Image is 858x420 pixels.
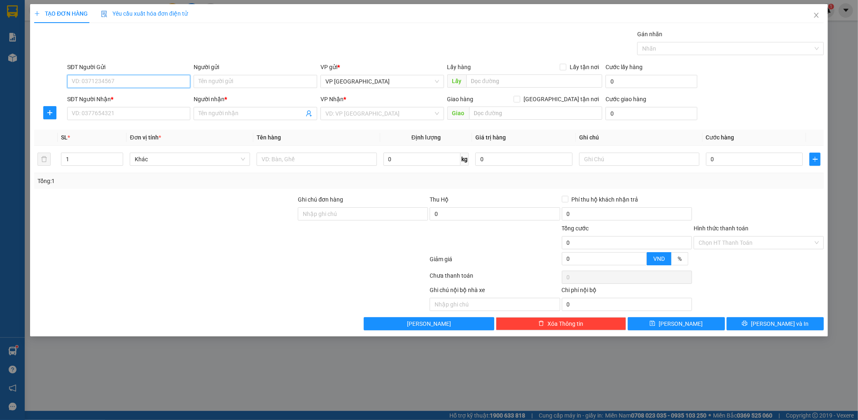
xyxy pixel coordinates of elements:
[637,31,662,37] label: Gán nhãn
[809,153,821,166] button: plus
[606,75,697,88] input: Cước lấy hàng
[606,107,697,120] input: Cước giao hàng
[547,319,583,328] span: Xóa Thông tin
[37,153,51,166] button: delete
[628,317,725,330] button: save[PERSON_NAME]
[194,63,317,72] div: Người gửi
[306,110,312,117] span: user-add
[34,10,88,17] span: TẠO ĐƠN HÀNG
[320,96,344,102] span: VP Nhận
[101,10,188,17] span: Yêu cầu xuất hóa đơn điện tử
[520,95,602,104] span: [GEOGRAPHIC_DATA] tận nơi
[751,319,809,328] span: [PERSON_NAME] và In
[706,134,734,141] span: Cước hàng
[562,285,692,298] div: Chi phí nội bộ
[44,109,56,116] span: plus
[364,317,494,330] button: [PERSON_NAME]
[566,63,602,72] span: Lấy tận nơi
[694,225,748,232] label: Hình thức thanh toán
[67,95,191,104] div: SĐT Người Nhận
[606,96,646,102] label: Cước giao hàng
[653,255,665,262] span: VND
[430,285,560,298] div: Ghi chú nội bộ nhà xe
[461,153,469,166] span: kg
[742,320,748,327] span: printer
[576,130,703,146] th: Ghi chú
[37,176,331,186] div: Tổng: 1
[257,153,377,166] input: VD: Bàn, Ghế
[34,11,40,16] span: plus
[101,11,108,17] img: icon
[6,48,82,65] div: Gửi: VP [GEOGRAPHIC_DATA]
[810,156,820,162] span: plus
[407,319,451,328] span: [PERSON_NAME]
[447,107,469,120] span: Giao
[469,107,602,120] input: Dọc đường
[130,134,161,141] span: Đơn vị tính
[430,196,449,203] span: Thu Hộ
[429,255,561,269] div: Giảm giá
[496,317,626,330] button: deleteXóa Thông tin
[475,134,506,141] span: Giá trị hàng
[429,271,561,285] div: Chưa thanh toán
[579,153,699,166] input: Ghi Chú
[257,134,281,141] span: Tên hàng
[447,64,471,70] span: Lấy hàng
[562,225,589,232] span: Tổng cước
[606,64,643,70] label: Cước lấy hàng
[320,63,444,72] div: VP gửi
[411,134,441,141] span: Định lượng
[475,153,573,166] input: 0
[813,12,820,19] span: close
[466,74,602,88] input: Dọc đường
[298,196,343,203] label: Ghi chú đơn hàng
[538,320,544,327] span: delete
[86,48,148,65] div: Nhận: Dọc Đường
[430,298,560,311] input: Nhập ghi chú
[659,319,703,328] span: [PERSON_NAME]
[447,74,466,88] span: Lấy
[325,75,439,88] span: VP Mỹ Đình
[727,317,824,330] button: printer[PERSON_NAME] và In
[678,255,682,262] span: %
[298,207,428,220] input: Ghi chú đơn hàng
[650,320,655,327] span: save
[568,195,642,204] span: Phí thu hộ khách nhận trả
[194,95,317,104] div: Người nhận
[447,96,474,102] span: Giao hàng
[61,134,68,141] span: SL
[67,63,191,72] div: SĐT Người Gửi
[49,35,105,44] text: MD1209250548
[135,153,245,165] span: Khác
[805,4,828,27] button: Close
[43,106,56,119] button: plus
